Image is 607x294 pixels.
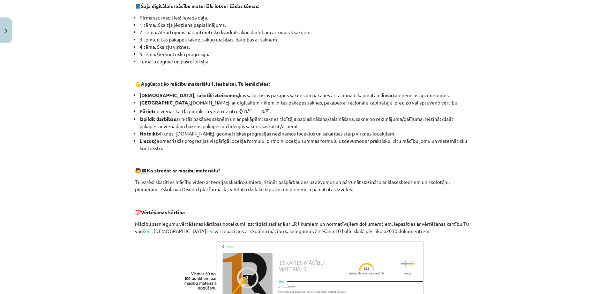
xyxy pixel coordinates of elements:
[140,108,154,114] b: Pāriet
[135,209,472,216] p: 💯
[140,130,472,137] li: virknes, [DOMAIN_NAME]. ģeometriskās progresijas nezināmos locekļus un sakarības starp virknes lo...
[140,99,191,106] b: [GEOGRAPHIC_DATA],
[140,116,176,122] b: Izpildīt darbības
[140,51,472,58] li: 5.tēma. Ģeometriskā progresija.
[141,209,185,215] b: Vērtēšanas kārtība
[140,92,472,99] li: kas satur n-tās pakāpes saknes un pakāpes ar racionālu kāpinātāju, pieņemtos apzīmējumus.
[135,80,472,87] p: 💪
[140,92,239,98] b: [DEMOGRAPHIC_DATA], rakstīt izteiksmes,
[143,228,151,234] a: šeit
[382,92,395,98] b: lietot
[244,110,248,114] span: a
[140,137,472,152] li: ģeometriskās progresijas vispārīgā locekļa formulu, pirmo n locekļu summas formulu uzdevumos ar p...
[5,29,7,33] img: icon-close-lesson-0947bae3869378f0d4975bcd49f059093ad1ed9edebbc8119c70593378902aed.svg
[140,58,472,65] li: Temata apguve un pašrefleksija.
[140,138,154,144] b: Lietot
[141,3,259,9] strong: Šaja digitālais mācību materiāls ietver šādas tēmas:
[206,228,215,234] a: šeit
[265,107,269,109] span: m
[135,2,472,10] p: 📘
[140,36,472,43] li: 3.tēma. n-tās pakāpes sakne, sakņu īpašības, darbības ar saknēm.
[140,130,158,137] b: Noteikt
[135,220,472,235] p: Mācību sasniegumu vērtēšanas kārtības noteikumi izstrādāti saskaņā ar LR likumiem un normatīvajie...
[140,115,472,130] li: ar n-tās pakāpes saknēm un ar pakāpēm: saknes rādītāja paplašināšana/saīsināšana, sakne no reizin...
[266,111,268,113] span: n
[140,14,472,21] li: Pirms sāc mācīties! Ievada daļa.
[140,43,472,51] li: 4.tēma. Skaitļu virknes.
[140,29,472,36] li: 2. tēma. Atkārtojums par aritmētisko kvadrātsakni, darbībām ar kvadrātsaknēm.
[135,178,472,193] p: Tu varēsi skatīties mācību video ar teorijas skaidrojumiem, risināt pašpārbaudes uzdevumus un pār...
[140,99,472,106] li: [DOMAIN_NAME]. ar digitāliem rīkiem, n-tās pakāpes saknes, pakāpes ar racionālu kāpinātāju, precī...
[141,80,270,87] b: Apgūstot šo mācību materiālu 1. ieskaitei, Tu iemācīsies:
[261,110,265,114] span: a
[140,106,472,115] li: no viena skaitļa pieraksta veida uz otru .
[147,167,220,173] b: Kā strādāt ar mācību materiālu?
[239,108,244,115] span: √
[140,21,472,29] li: 1.tēma. Skaitļa jēdziena paplašinājums.
[248,109,252,111] span: m
[135,167,472,174] p: 🧑 💻
[254,110,259,113] span: =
